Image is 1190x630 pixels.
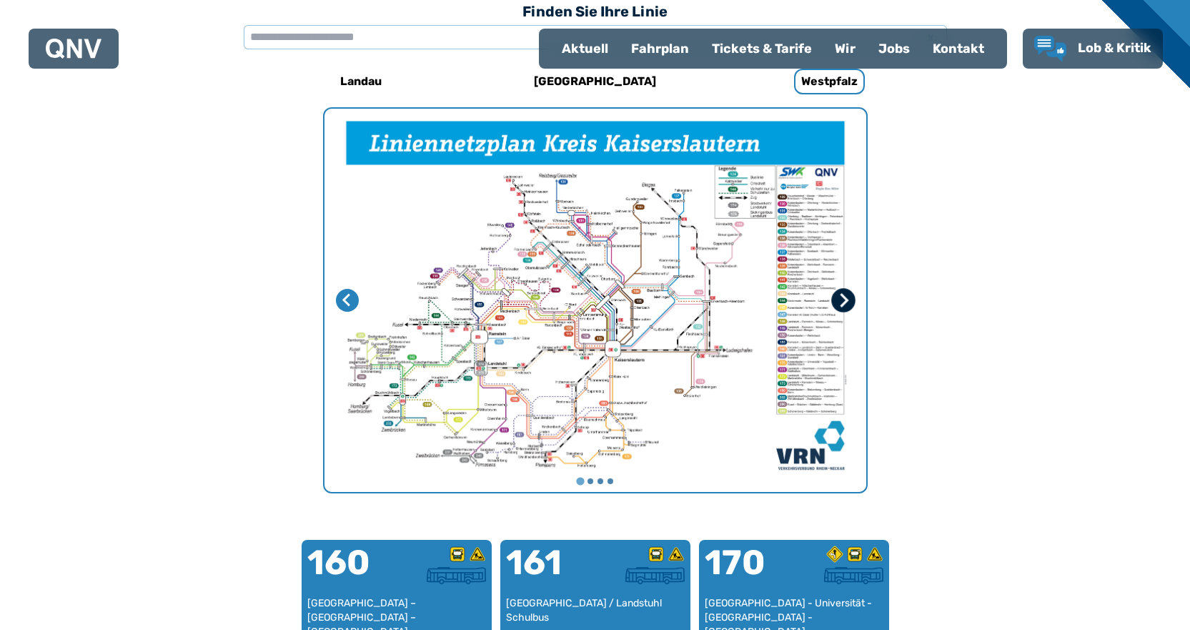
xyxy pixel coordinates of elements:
[598,478,603,484] button: Gehe zu Seite 3
[831,288,856,312] button: Nächste Seite
[576,478,584,486] button: Gehe zu Seite 1
[625,567,685,584] img: Überlandbus
[46,34,101,63] a: QNV Logo
[336,289,359,312] button: Letzte Seite
[324,109,866,492] li: 1 von 4
[324,109,866,492] img: Netzpläne Westpfalz Seite 1 von 4
[324,476,866,486] ul: Wählen Sie eine Seite zum Anzeigen
[823,30,867,67] a: Wir
[735,64,925,99] a: Westpfalz
[1078,40,1151,56] span: Lob & Kritik
[500,64,690,99] a: [GEOGRAPHIC_DATA]
[608,478,613,484] button: Gehe zu Seite 4
[824,567,883,584] img: Überlandbus
[324,109,866,492] div: My Favorite Images
[528,70,662,93] h6: [GEOGRAPHIC_DATA]
[334,70,387,93] h6: Landau
[46,39,101,59] img: QNV Logo
[427,567,486,584] img: Überlandbus
[266,64,456,99] a: Landau
[705,546,794,597] div: 170
[620,30,700,67] a: Fahrplan
[550,30,620,67] a: Aktuell
[587,478,593,484] button: Gehe zu Seite 2
[794,69,865,94] h6: Westpfalz
[921,30,996,67] a: Kontakt
[1034,36,1151,61] a: Lob & Kritik
[307,546,397,597] div: 160
[700,30,823,67] a: Tickets & Tarife
[506,546,595,597] div: 161
[867,30,921,67] a: Jobs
